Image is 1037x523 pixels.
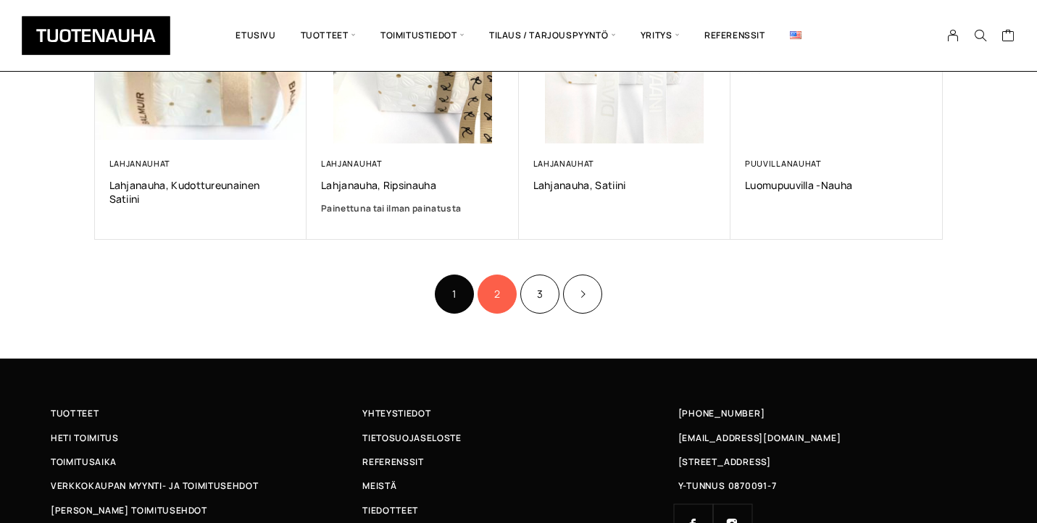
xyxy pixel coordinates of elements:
span: Tiedotteet [362,503,418,518]
a: Toimitusaika [51,454,362,469]
a: Verkkokaupan myynti- ja toimitusehdot [51,478,362,493]
img: Tuotenauha Oy [22,16,170,55]
a: My Account [939,29,967,42]
a: Referenssit [362,454,674,469]
span: Yhteystiedot [362,406,430,421]
a: Tiedotteet [362,503,674,518]
span: Sivu 1 [435,275,474,314]
a: Cart [1001,28,1015,46]
span: Meistä [362,478,396,493]
a: [PERSON_NAME] toimitusehdot [51,503,362,518]
a: Tietosuojaseloste [362,430,674,445]
a: Lahjanauha, kudottureunainen satiini [109,178,293,206]
span: Referenssit [362,454,423,469]
strong: Painettuna tai ilman painatusta [321,202,461,214]
a: Painettuna tai ilman painatusta [321,201,504,216]
span: Y-TUNNUS 0870091-7 [678,478,777,493]
a: Yhteystiedot [362,406,674,421]
a: Tuotteet [51,406,362,421]
a: Puuvillanauhat [745,158,822,169]
a: Luomupuuvilla -nauha [745,178,928,192]
span: [PERSON_NAME] toimitusehdot [51,503,207,518]
button: Search [967,29,994,42]
span: Heti toimitus [51,430,119,445]
span: Yritys [628,11,692,60]
a: Lahjanauhat [533,158,595,169]
span: Tuotteet [288,11,368,60]
a: Lahjanauha, satiini [533,178,717,192]
a: Lahjanauhat [109,158,171,169]
span: [STREET_ADDRESS] [678,454,771,469]
a: Meistä [362,478,674,493]
a: Sivu 2 [478,275,517,314]
span: Toimitustiedot [368,11,477,60]
a: [PHONE_NUMBER] [678,406,765,421]
span: Tietosuojaseloste [362,430,461,445]
span: Verkkokaupan myynti- ja toimitusehdot [51,478,258,493]
img: English [790,31,801,39]
span: Tuotteet [51,406,99,421]
a: Lahjanauhat [321,158,383,169]
a: Referenssit [692,11,778,60]
a: Sivu 3 [520,275,559,314]
a: Etusivu [223,11,288,60]
a: [EMAIL_ADDRESS][DOMAIN_NAME] [678,430,841,445]
span: Toimitusaika [51,454,117,469]
a: Lahjanauha, ripsinauha [321,178,504,192]
span: Tilaus / Tarjouspyyntö [477,11,628,60]
nav: Product Pagination [95,272,943,315]
a: Heti toimitus [51,430,362,445]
